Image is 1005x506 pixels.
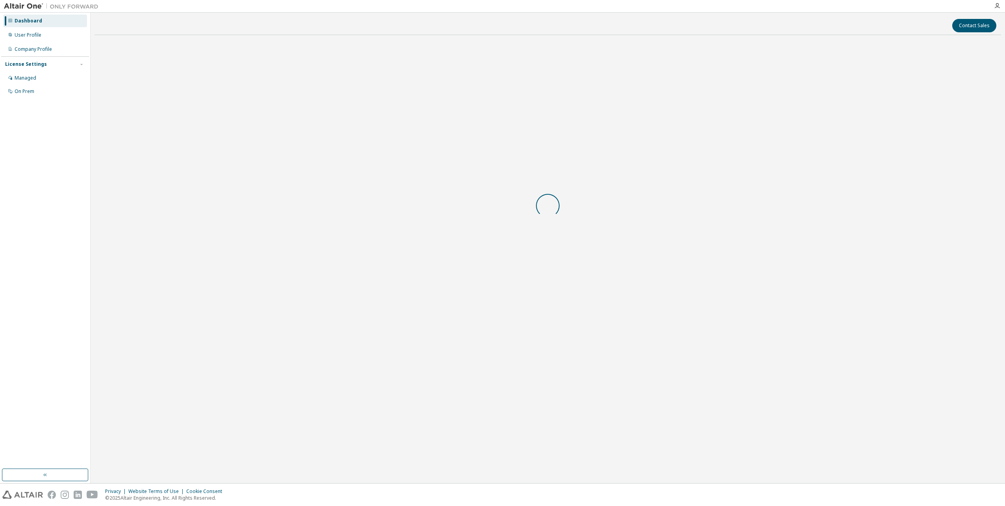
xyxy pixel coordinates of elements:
img: altair_logo.svg [2,491,43,499]
p: © 2025 Altair Engineering, Inc. All Rights Reserved. [105,495,227,501]
img: instagram.svg [61,491,69,499]
div: On Prem [15,88,34,95]
div: Managed [15,75,36,81]
div: Website Terms of Use [128,488,186,495]
div: License Settings [5,61,47,67]
div: Privacy [105,488,128,495]
div: User Profile [15,32,41,38]
div: Dashboard [15,18,42,24]
img: linkedin.svg [74,491,82,499]
div: Company Profile [15,46,52,52]
img: youtube.svg [87,491,98,499]
img: facebook.svg [48,491,56,499]
img: Altair One [4,2,102,10]
div: Cookie Consent [186,488,227,495]
button: Contact Sales [952,19,996,32]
